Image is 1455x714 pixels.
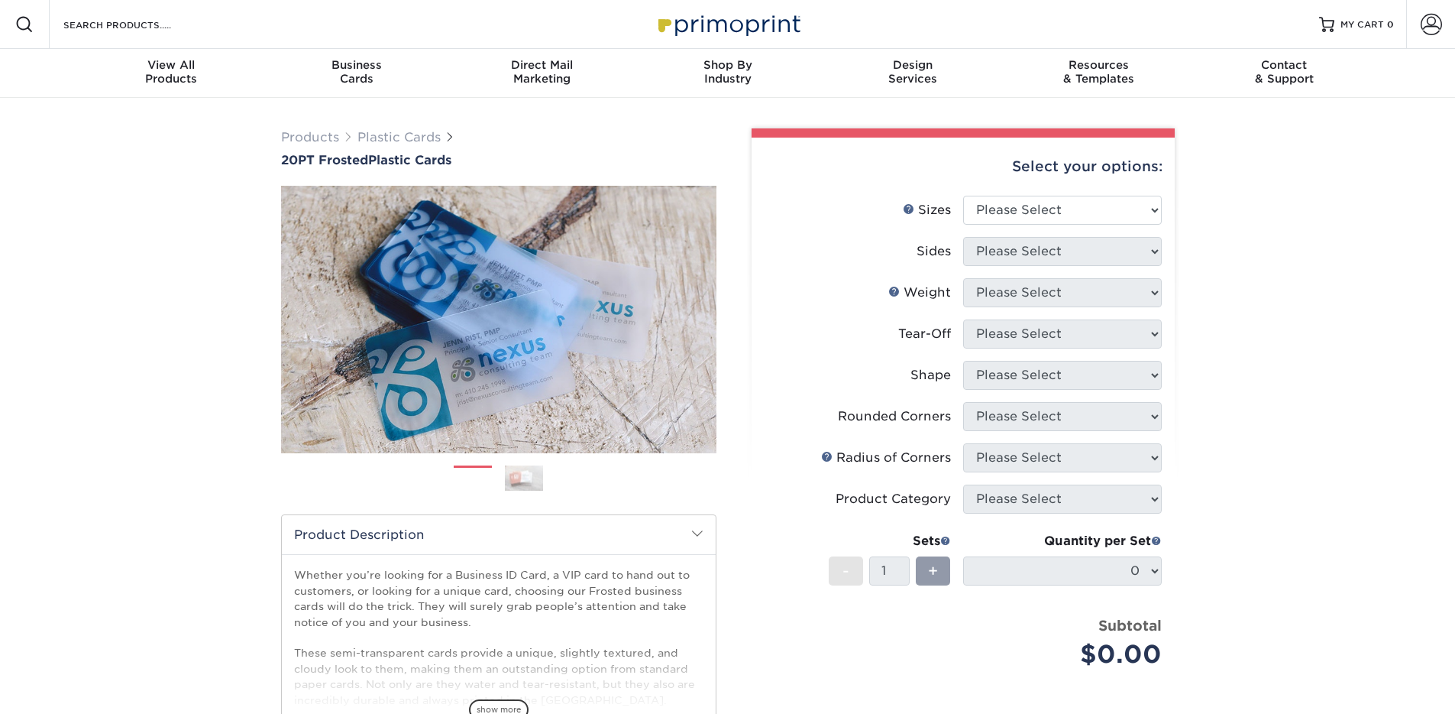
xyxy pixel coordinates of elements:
div: & Support [1191,58,1377,86]
span: Design [820,58,1006,72]
div: Cards [264,58,449,86]
div: Weight [888,284,951,302]
a: 20PT FrostedPlastic Cards [281,153,716,167]
div: Services [820,58,1006,86]
div: Marketing [449,58,635,86]
span: 20PT Frosted [281,153,368,167]
div: Radius of Corners [821,449,951,467]
span: Shop By [635,58,820,72]
span: Direct Mail [449,58,635,72]
div: $0.00 [975,636,1162,673]
span: MY CART [1340,18,1384,31]
a: BusinessCards [264,49,449,98]
a: Contact& Support [1191,49,1377,98]
span: + [928,560,938,583]
input: SEARCH PRODUCTS..... [62,15,211,34]
span: 0 [1387,19,1394,30]
span: View All [79,58,264,72]
div: Select your options: [764,138,1162,196]
a: Resources& Templates [1006,49,1191,98]
a: Plastic Cards [357,130,441,144]
div: & Templates [1006,58,1191,86]
div: Sets [829,532,951,550]
a: Products [281,130,339,144]
strong: Subtotal [1098,617,1162,634]
img: Primoprint [652,8,804,41]
a: View AllProducts [79,49,264,98]
span: Resources [1006,58,1191,72]
h2: Product Description [282,515,716,554]
div: Industry [635,58,820,86]
div: Shape [910,366,951,385]
span: - [842,560,849,583]
a: Direct MailMarketing [449,49,635,98]
a: Shop ByIndustry [635,49,820,98]
a: DesignServices [820,49,1006,98]
div: Sizes [903,201,951,219]
div: Tear-Off [898,325,951,343]
div: Sides [917,242,951,261]
img: 20PT Frosted 01 [281,169,716,470]
img: Plastic Cards 01 [454,460,492,498]
span: Contact [1191,58,1377,72]
div: Products [79,58,264,86]
h1: Plastic Cards [281,153,716,167]
img: Plastic Cards 02 [505,465,543,492]
div: Product Category [836,490,951,508]
div: Rounded Corners [838,407,951,426]
div: Quantity per Set [963,532,1162,550]
span: Business [264,58,449,72]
